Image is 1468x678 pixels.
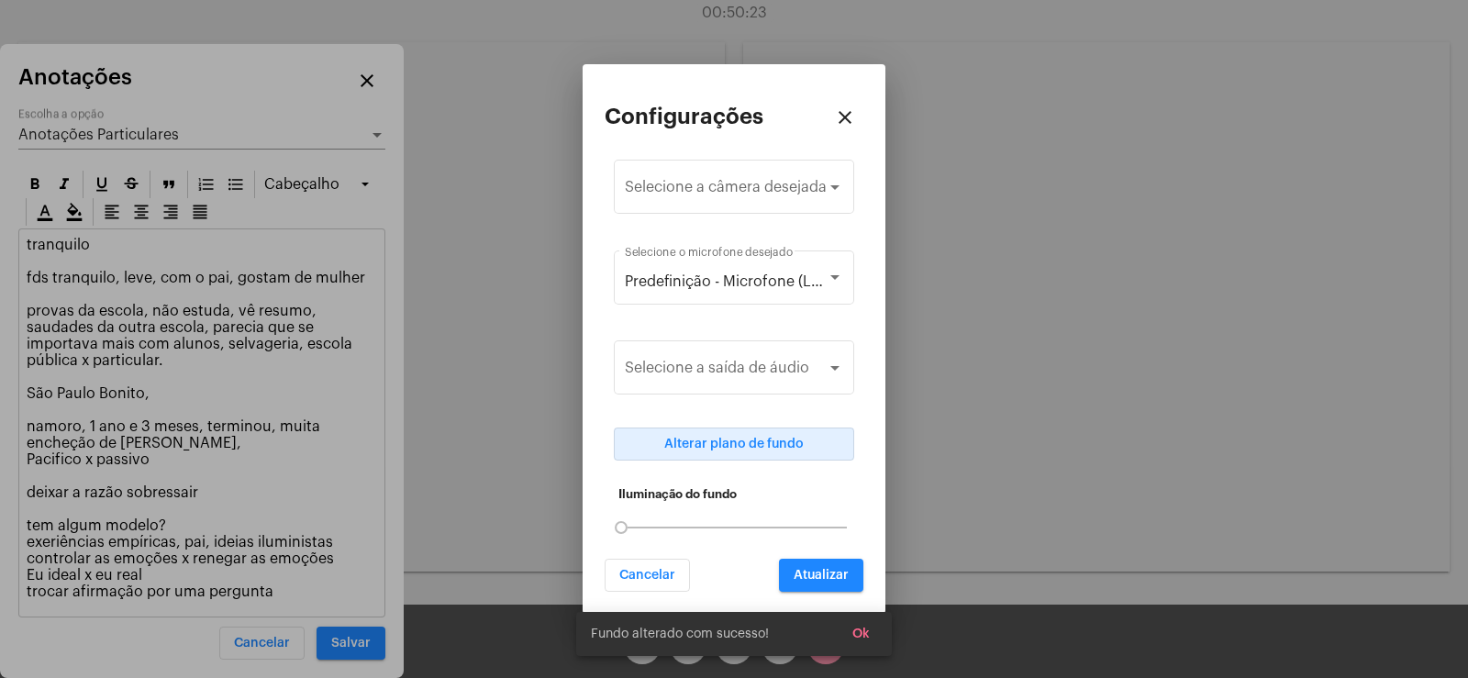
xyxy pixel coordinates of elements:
button: Atualizar [779,559,863,592]
button: Cancelar [605,559,690,592]
span: Fundo alterado com sucesso! [591,625,769,643]
h5: Iluminação do fundo [618,488,850,501]
button: Ok [838,617,884,650]
span: Predefinição - Microfone (Logi C270 HD WebCam) (046d:0825) [625,274,1061,289]
mat-icon: close [834,106,856,128]
span: Cancelar [619,569,675,582]
span: Ok [852,628,870,640]
button: Alterar plano de fundo [614,428,854,461]
span: Alterar plano de fundo [664,438,804,450]
h2: Configurações [605,105,763,128]
span: Atualizar [794,569,849,582]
